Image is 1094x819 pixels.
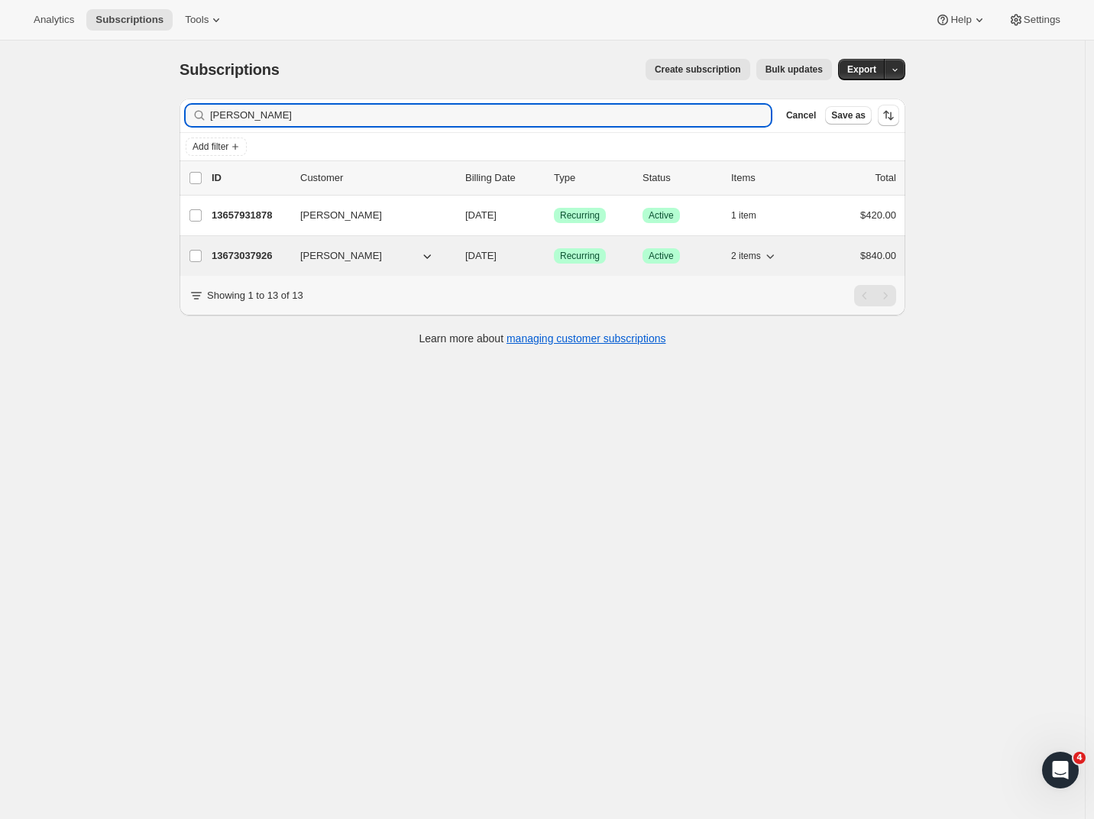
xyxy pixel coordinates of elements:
[95,14,163,26] span: Subscriptions
[854,285,896,306] nav: Pagination
[212,170,288,186] p: ID
[1073,752,1086,764] span: 4
[180,61,280,78] span: Subscriptions
[24,9,83,31] button: Analytics
[731,245,778,267] button: 2 items
[186,138,247,156] button: Add filter
[786,109,816,121] span: Cancel
[731,250,761,262] span: 2 items
[291,244,444,268] button: [PERSON_NAME]
[34,14,74,26] span: Analytics
[212,208,288,223] p: 13657931878
[300,248,382,264] span: [PERSON_NAME]
[86,9,173,31] button: Subscriptions
[1042,752,1079,788] iframe: Intercom live chat
[756,59,832,80] button: Bulk updates
[649,250,674,262] span: Active
[860,250,896,261] span: $840.00
[950,14,971,26] span: Help
[300,170,453,186] p: Customer
[780,106,822,125] button: Cancel
[507,332,666,345] a: managing customer subscriptions
[554,170,630,186] div: Type
[212,245,896,267] div: 13673037926[PERSON_NAME][DATE]SuccessRecurringSuccessActive2 items$840.00
[465,250,497,261] span: [DATE]
[926,9,995,31] button: Help
[300,208,382,223] span: [PERSON_NAME]
[212,170,896,186] div: IDCustomerBilling DateTypeStatusItemsTotal
[649,209,674,222] span: Active
[642,170,719,186] p: Status
[465,170,542,186] p: Billing Date
[193,141,228,153] span: Add filter
[212,248,288,264] p: 13673037926
[876,170,896,186] p: Total
[831,109,866,121] span: Save as
[560,209,600,222] span: Recurring
[1024,14,1060,26] span: Settings
[731,170,808,186] div: Items
[185,14,209,26] span: Tools
[825,106,872,125] button: Save as
[860,209,896,221] span: $420.00
[560,250,600,262] span: Recurring
[207,288,303,303] p: Showing 1 to 13 of 13
[419,331,666,346] p: Learn more about
[731,209,756,222] span: 1 item
[646,59,750,80] button: Create subscription
[655,63,741,76] span: Create subscription
[176,9,233,31] button: Tools
[212,205,896,226] div: 13657931878[PERSON_NAME][DATE]SuccessRecurringSuccessActive1 item$420.00
[847,63,876,76] span: Export
[838,59,885,80] button: Export
[999,9,1070,31] button: Settings
[878,105,899,126] button: Sort the results
[465,209,497,221] span: [DATE]
[731,205,773,226] button: 1 item
[765,63,823,76] span: Bulk updates
[291,203,444,228] button: [PERSON_NAME]
[210,105,771,126] input: Filter subscribers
